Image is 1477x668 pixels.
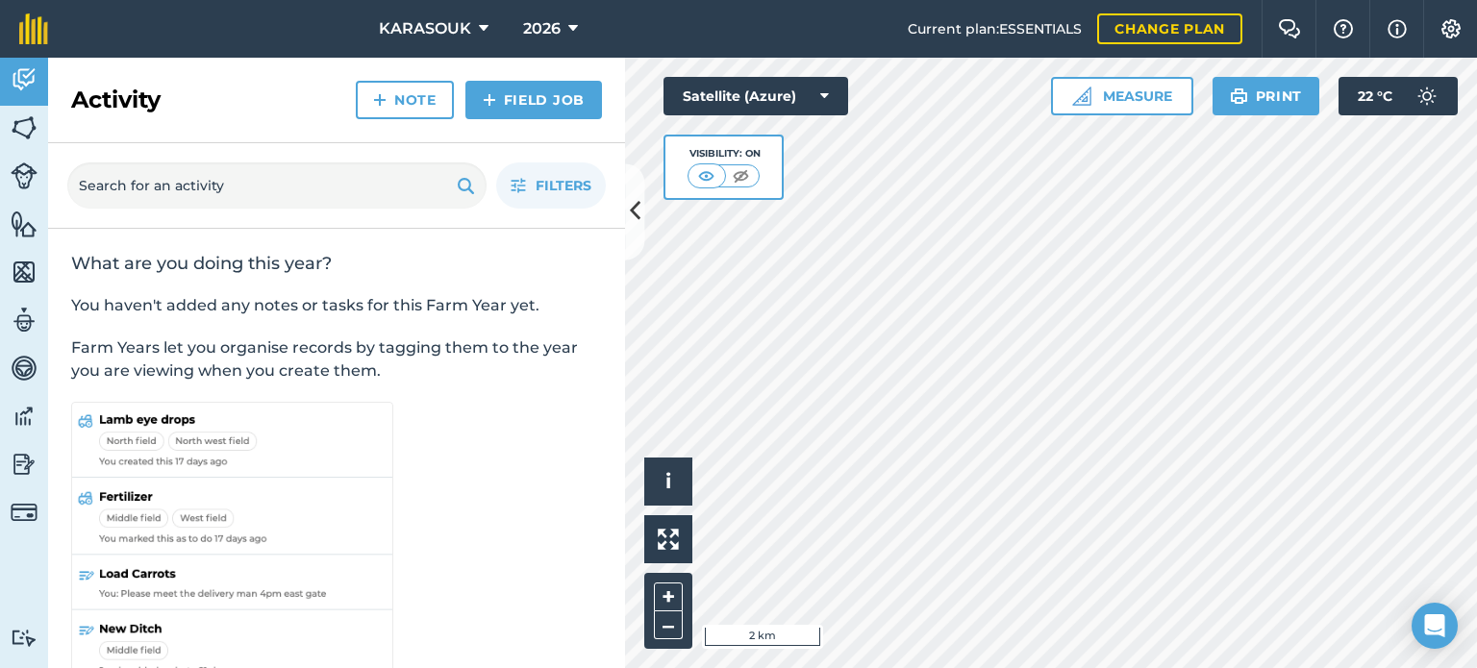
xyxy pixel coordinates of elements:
img: Two speech bubbles overlapping with the left bubble in the forefront [1278,19,1301,38]
img: svg+xml;base64,PD94bWwgdmVyc2lvbj0iMS4wIiBlbmNvZGluZz0idXRmLTgiPz4KPCEtLSBHZW5lcmF0b3I6IEFkb2JlIE... [11,402,38,431]
h2: What are you doing this year? [71,252,602,275]
span: 22 ° C [1358,77,1392,115]
p: Farm Years let you organise records by tagging them to the year you are viewing when you create t... [71,336,602,383]
img: svg+xml;base64,PHN2ZyB4bWxucz0iaHR0cDovL3d3dy53My5vcmcvMjAwMC9zdmciIHdpZHRoPSI1MCIgaGVpZ2h0PSI0MC... [694,166,718,186]
a: Change plan [1097,13,1242,44]
span: i [665,469,671,493]
span: Current plan : ESSENTIALS [908,18,1082,39]
span: Filters [536,175,591,196]
span: KARASOUK [379,17,471,40]
img: svg+xml;base64,PHN2ZyB4bWxucz0iaHR0cDovL3d3dy53My5vcmcvMjAwMC9zdmciIHdpZHRoPSI1NiIgaGVpZ2h0PSI2MC... [11,113,38,142]
img: svg+xml;base64,PHN2ZyB4bWxucz0iaHR0cDovL3d3dy53My5vcmcvMjAwMC9zdmciIHdpZHRoPSIxNCIgaGVpZ2h0PSIyNC... [483,88,496,111]
p: You haven't added any notes or tasks for this Farm Year yet. [71,294,602,317]
button: Filters [496,162,606,209]
img: svg+xml;base64,PHN2ZyB4bWxucz0iaHR0cDovL3d3dy53My5vcmcvMjAwMC9zdmciIHdpZHRoPSIxNCIgaGVpZ2h0PSIyNC... [373,88,387,111]
button: 22 °C [1339,77,1458,115]
button: i [644,458,692,506]
img: A cog icon [1439,19,1463,38]
img: Ruler icon [1072,87,1091,106]
button: Satellite (Azure) [663,77,848,115]
span: 2026 [523,17,561,40]
button: – [654,611,683,639]
img: svg+xml;base64,PD94bWwgdmVyc2lvbj0iMS4wIiBlbmNvZGluZz0idXRmLTgiPz4KPCEtLSBHZW5lcmF0b3I6IEFkb2JlIE... [11,354,38,383]
button: + [654,582,683,611]
img: fieldmargin Logo [19,13,48,44]
img: svg+xml;base64,PD94bWwgdmVyc2lvbj0iMS4wIiBlbmNvZGluZz0idXRmLTgiPz4KPCEtLSBHZW5lcmF0b3I6IEFkb2JlIE... [11,629,38,647]
img: svg+xml;base64,PD94bWwgdmVyc2lvbj0iMS4wIiBlbmNvZGluZz0idXRmLTgiPz4KPCEtLSBHZW5lcmF0b3I6IEFkb2JlIE... [1408,77,1446,115]
button: Print [1213,77,1320,115]
a: Note [356,81,454,119]
h2: Activity [71,85,161,115]
img: svg+xml;base64,PD94bWwgdmVyc2lvbj0iMS4wIiBlbmNvZGluZz0idXRmLTgiPz4KPCEtLSBHZW5lcmF0b3I6IEFkb2JlIE... [11,306,38,334]
img: svg+xml;base64,PHN2ZyB4bWxucz0iaHR0cDovL3d3dy53My5vcmcvMjAwMC9zdmciIHdpZHRoPSIxNyIgaGVpZ2h0PSIxNy... [1388,17,1407,40]
img: svg+xml;base64,PHN2ZyB4bWxucz0iaHR0cDovL3d3dy53My5vcmcvMjAwMC9zdmciIHdpZHRoPSIxOSIgaGVpZ2h0PSIyNC... [1230,85,1248,108]
img: svg+xml;base64,PHN2ZyB4bWxucz0iaHR0cDovL3d3dy53My5vcmcvMjAwMC9zdmciIHdpZHRoPSI1MCIgaGVpZ2h0PSI0MC... [729,166,753,186]
img: svg+xml;base64,PD94bWwgdmVyc2lvbj0iMS4wIiBlbmNvZGluZz0idXRmLTgiPz4KPCEtLSBHZW5lcmF0b3I6IEFkb2JlIE... [11,499,38,526]
div: Open Intercom Messenger [1412,603,1458,649]
div: Visibility: On [688,146,761,161]
img: svg+xml;base64,PD94bWwgdmVyc2lvbj0iMS4wIiBlbmNvZGluZz0idXRmLTgiPz4KPCEtLSBHZW5lcmF0b3I6IEFkb2JlIE... [11,450,38,479]
img: svg+xml;base64,PHN2ZyB4bWxucz0iaHR0cDovL3d3dy53My5vcmcvMjAwMC9zdmciIHdpZHRoPSIxOSIgaGVpZ2h0PSIyNC... [457,174,475,197]
input: Search for an activity [67,162,487,209]
img: Four arrows, one pointing top left, one top right, one bottom right and the last bottom left [658,529,679,550]
img: svg+xml;base64,PHN2ZyB4bWxucz0iaHR0cDovL3d3dy53My5vcmcvMjAwMC9zdmciIHdpZHRoPSI1NiIgaGVpZ2h0PSI2MC... [11,258,38,286]
img: svg+xml;base64,PHN2ZyB4bWxucz0iaHR0cDovL3d3dy53My5vcmcvMjAwMC9zdmciIHdpZHRoPSI1NiIgaGVpZ2h0PSI2MC... [11,210,38,238]
a: Field Job [465,81,602,119]
img: svg+xml;base64,PD94bWwgdmVyc2lvbj0iMS4wIiBlbmNvZGluZz0idXRmLTgiPz4KPCEtLSBHZW5lcmF0b3I6IEFkb2JlIE... [11,162,38,189]
img: A question mark icon [1332,19,1355,38]
button: Measure [1051,77,1193,115]
img: svg+xml;base64,PD94bWwgdmVyc2lvbj0iMS4wIiBlbmNvZGluZz0idXRmLTgiPz4KPCEtLSBHZW5lcmF0b3I6IEFkb2JlIE... [11,65,38,94]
